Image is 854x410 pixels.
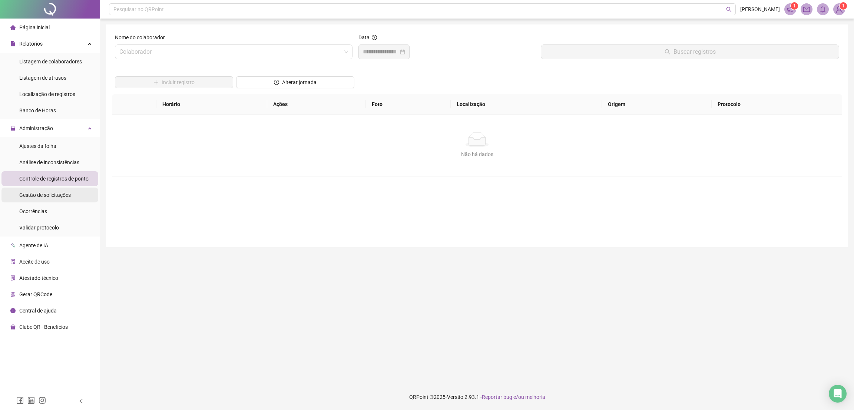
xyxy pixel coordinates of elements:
[282,78,317,86] span: Alterar jornada
[121,150,833,158] div: Não há dados
[447,394,463,400] span: Versão
[100,384,854,410] footer: QRPoint © 2025 - 2.93.1 -
[19,192,71,198] span: Gestão de solicitações
[19,143,56,149] span: Ajustes da folha
[16,397,24,404] span: facebook
[19,275,58,281] span: Atestado técnico
[19,291,52,297] span: Gerar QRCode
[27,397,35,404] span: linkedin
[482,394,545,400] span: Reportar bug e/ou melhoria
[726,7,732,12] span: search
[372,35,377,40] span: question-circle
[803,6,810,13] span: mail
[740,5,780,13] span: [PERSON_NAME]
[10,126,16,131] span: lock
[791,2,798,10] sup: 1
[10,324,16,330] span: gift
[19,41,43,47] span: Relatórios
[19,208,47,214] span: Ocorrências
[19,108,56,113] span: Banco de Horas
[366,94,450,115] th: Foto
[10,25,16,30] span: home
[10,41,16,46] span: file
[19,125,53,131] span: Administração
[451,94,602,115] th: Localização
[10,275,16,281] span: solution
[602,94,712,115] th: Origem
[19,75,66,81] span: Listagem de atrasos
[274,80,279,85] span: clock-circle
[19,24,50,30] span: Página inicial
[19,176,89,182] span: Controle de registros de ponto
[19,225,59,231] span: Validar protocolo
[840,2,847,10] sup: Atualize o seu contato no menu Meus Dados
[79,399,84,404] span: left
[19,259,50,265] span: Aceite de uso
[19,242,48,248] span: Agente de IA
[115,33,170,42] label: Nome do colaborador
[10,292,16,297] span: qrcode
[787,6,794,13] span: notification
[358,34,370,40] span: Data
[19,324,68,330] span: Clube QR - Beneficios
[829,385,847,403] div: Open Intercom Messenger
[19,159,79,165] span: Análise de inconsistências
[267,94,366,115] th: Ações
[541,44,839,59] button: Buscar registros
[39,397,46,404] span: instagram
[842,3,845,9] span: 1
[156,94,268,115] th: Horário
[793,3,796,9] span: 1
[712,94,842,115] th: Protocolo
[19,91,75,97] span: Localização de registros
[236,76,354,88] button: Alterar jornada
[115,76,233,88] button: Incluir registro
[10,259,16,264] span: audit
[19,308,57,314] span: Central de ajuda
[834,4,845,15] img: 92300
[10,308,16,313] span: info-circle
[820,6,826,13] span: bell
[236,80,354,86] a: Alterar jornada
[19,59,82,65] span: Listagem de colaboradores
